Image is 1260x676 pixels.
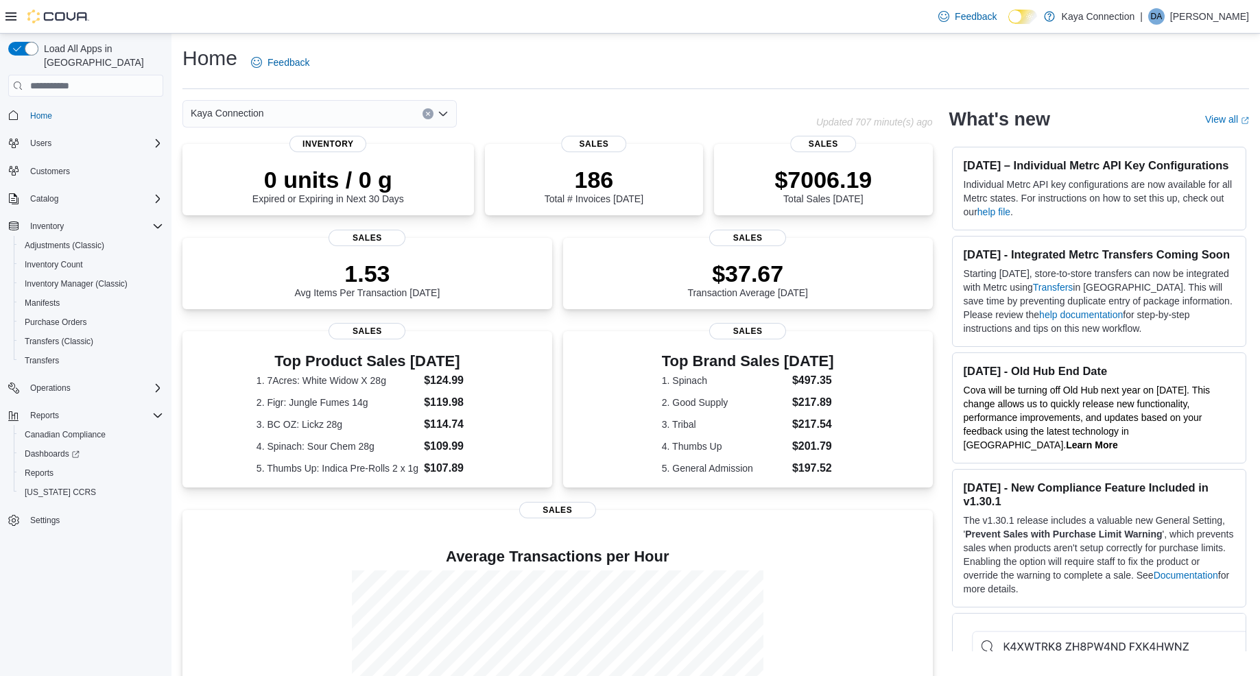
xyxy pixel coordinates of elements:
[191,105,264,121] span: Kaya Connection
[25,135,163,152] span: Users
[3,189,169,208] button: Catalog
[1008,10,1037,24] input: Dark Mode
[19,237,110,254] a: Adjustments (Classic)
[329,230,405,246] span: Sales
[25,429,106,440] span: Canadian Compliance
[25,218,163,234] span: Inventory
[3,510,169,530] button: Settings
[14,444,169,463] a: Dashboards
[662,374,787,387] dt: 1. Spinach
[30,410,59,421] span: Reports
[19,352,64,369] a: Transfers
[687,260,808,298] div: Transaction Average [DATE]
[30,193,58,204] span: Catalog
[30,110,52,121] span: Home
[30,138,51,149] span: Users
[25,218,69,234] button: Inventory
[964,364,1235,378] h3: [DATE] - Old Hub End Date
[257,418,418,431] dt: 3. BC OZ: Lickz 28g
[25,163,75,180] a: Customers
[1154,570,1218,581] a: Documentation
[519,502,596,518] span: Sales
[19,333,163,350] span: Transfers (Classic)
[252,166,404,204] div: Expired or Expiring in Next 30 Days
[964,158,1235,172] h3: [DATE] – Individual Metrc API Key Configurations
[955,10,997,23] span: Feedback
[662,418,787,431] dt: 3. Tribal
[19,237,163,254] span: Adjustments (Classic)
[19,446,163,462] span: Dashboards
[3,406,169,425] button: Reports
[19,256,163,273] span: Inventory Count
[25,512,65,529] a: Settings
[964,385,1211,450] span: Cova will be turning off Old Hub next year on [DATE]. This change allows us to quickly release ne...
[25,298,60,309] span: Manifests
[294,260,440,298] div: Avg Items Per Transaction [DATE]
[25,106,163,123] span: Home
[30,383,71,394] span: Operations
[1151,8,1163,25] span: DA
[257,396,418,409] dt: 2. Figr: Jungle Fumes 14g
[1205,114,1249,125] a: View allExternal link
[19,465,163,481] span: Reports
[14,425,169,444] button: Canadian Compliance
[561,136,627,152] span: Sales
[25,259,83,270] span: Inventory Count
[25,135,57,152] button: Users
[964,178,1235,219] p: Individual Metrc API key configurations are now available for all Metrc states. For instructions ...
[792,438,834,455] dd: $201.79
[25,191,163,207] span: Catalog
[964,267,1235,335] p: Starting [DATE], store-to-store transfers can now be integrated with Metrc using in [GEOGRAPHIC_D...
[687,260,808,287] p: $37.67
[19,426,163,443] span: Canadian Compliance
[19,295,65,311] a: Manifests
[1066,439,1117,450] a: Learn More
[14,236,169,255] button: Adjustments (Classic)
[38,42,163,69] span: Load All Apps in [GEOGRAPHIC_DATA]
[30,515,60,526] span: Settings
[662,461,787,475] dt: 5. General Admission
[193,548,922,565] h4: Average Transactions per Hour
[25,380,76,396] button: Operations
[1062,8,1135,25] p: Kaya Connection
[977,206,1010,217] a: help file
[3,217,169,236] button: Inventory
[30,221,64,232] span: Inventory
[30,166,70,177] span: Customers
[329,323,405,339] span: Sales
[246,49,315,76] a: Feedback
[424,460,478,476] dd: $107.89
[774,166,872,204] div: Total Sales [DATE]
[3,161,169,181] button: Customers
[1241,117,1249,125] svg: External link
[25,380,163,396] span: Operations
[424,438,478,455] dd: $109.99
[19,484,163,500] span: Washington CCRS
[294,260,440,287] p: 1.53
[19,314,163,330] span: Purchase Orders
[662,439,787,453] dt: 4. Thumbs Up
[14,463,169,483] button: Reports
[949,108,1050,130] h2: What's new
[19,333,99,350] a: Transfers (Classic)
[14,293,169,313] button: Manifests
[14,274,169,293] button: Inventory Manager (Classic)
[25,240,104,251] span: Adjustments (Classic)
[792,372,834,389] dd: $497.35
[965,529,1162,540] strong: Prevent Sales with Purchase Limit Warning
[25,336,93,347] span: Transfers (Classic)
[816,117,933,128] p: Updated 707 minute(s) ago
[257,374,418,387] dt: 1. 7Acres: White Widow X 28g
[25,317,87,328] span: Purchase Orders
[25,162,163,180] span: Customers
[709,230,786,246] span: Sales
[25,407,64,424] button: Reports
[8,99,163,566] nav: Complex example
[438,108,449,119] button: Open list of options
[3,378,169,398] button: Operations
[25,278,128,289] span: Inventory Manager (Classic)
[25,487,96,498] span: [US_STATE] CCRS
[1148,8,1165,25] div: Dana Austin
[792,394,834,411] dd: $217.89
